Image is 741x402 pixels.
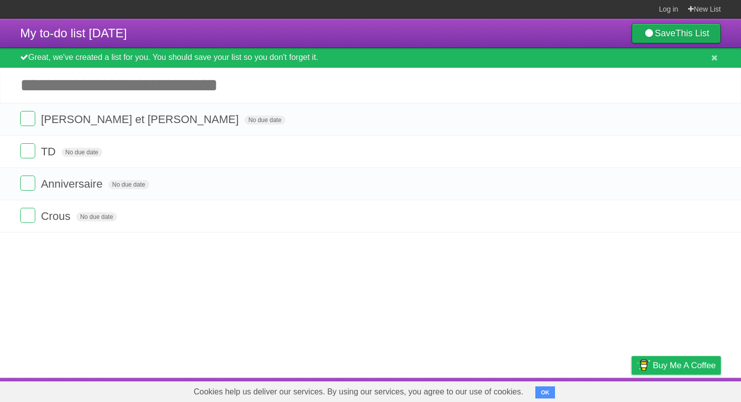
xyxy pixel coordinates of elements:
[498,380,519,399] a: About
[61,148,102,157] span: No due date
[108,180,149,189] span: No due date
[637,357,650,374] img: Buy me a coffee
[20,208,35,223] label: Done
[183,382,533,402] span: Cookies help us deliver our services. By using our services, you agree to our use of cookies.
[531,380,572,399] a: Developers
[535,386,555,398] button: OK
[244,116,285,125] span: No due date
[41,113,241,126] span: [PERSON_NAME] et [PERSON_NAME]
[41,145,58,158] span: TD
[20,111,35,126] label: Done
[41,178,105,190] span: Anniversaire
[41,210,73,222] span: Crous
[20,176,35,191] label: Done
[20,143,35,158] label: Done
[653,357,716,374] span: Buy me a coffee
[76,212,117,221] span: No due date
[632,356,721,375] a: Buy me a coffee
[619,380,645,399] a: Privacy
[675,28,709,38] b: This List
[657,380,721,399] a: Suggest a feature
[632,23,721,43] a: SaveThis List
[20,26,127,40] span: My to-do list [DATE]
[584,380,606,399] a: Terms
